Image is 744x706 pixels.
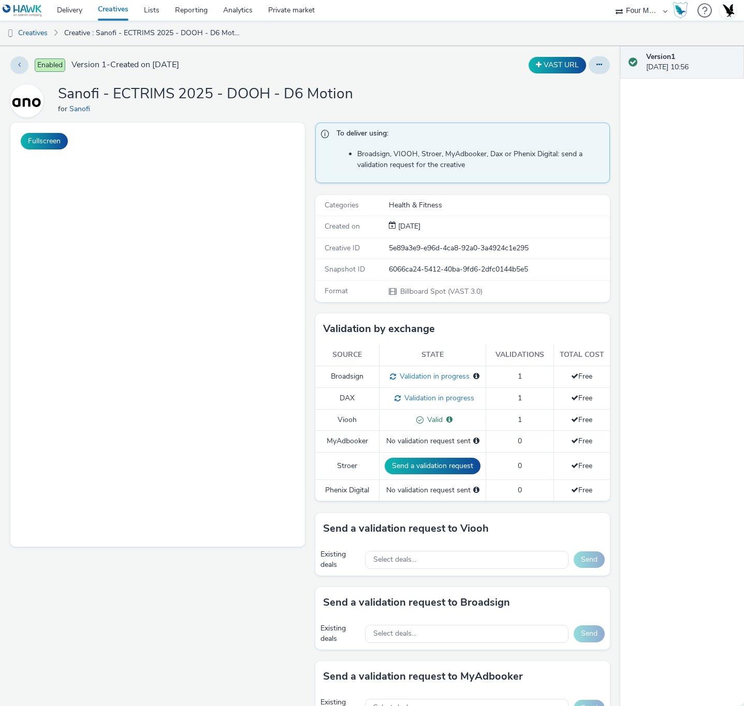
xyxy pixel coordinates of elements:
th: Total cost [553,344,609,366]
h3: Send a validation request to MyAdbooker [323,669,523,684]
span: 1 [518,393,522,403]
div: Health & Fitness [389,200,609,211]
span: 0 [518,485,522,495]
img: undefined Logo [3,4,42,17]
th: Source [315,344,380,366]
span: Free [571,371,592,381]
span: Free [571,393,592,403]
div: No validation request sent [385,436,480,446]
div: Please select a deal below and click on Send to send a validation request to Phenix Digital. [473,485,479,495]
div: Duplicate the creative as a VAST URL [526,57,589,73]
span: Free [571,436,592,446]
button: Send [574,625,605,642]
li: Broadsign, VIOOH, Stroer, MyAdbooker, Dax or Phenix Digital: send a validation request for the cr... [357,149,604,170]
span: Categories [325,200,359,210]
td: MyAdbooker [315,431,380,452]
span: Select deals... [373,629,416,638]
span: Validation in progress [396,371,470,381]
h3: Send a validation request to Viooh [323,521,489,536]
span: Enabled [35,58,65,72]
td: Broadsign [315,366,380,387]
span: Free [571,415,592,425]
a: Creative : Sanofi - ECTRIMS 2025 - DOOH - D6 Motion [59,21,245,46]
span: 1 [518,371,522,381]
th: Validations [486,344,553,366]
div: 5e89a3e9-e96d-4ca8-92a0-3a4924c1e295 [389,243,609,253]
span: To deliver using: [337,128,599,142]
span: Creative ID [325,243,360,253]
td: Viooh [315,409,380,431]
strong: Version 1 [646,52,675,62]
span: 1 [518,415,522,425]
button: VAST URL [529,57,586,73]
span: Version 1 - Created on [DATE] [71,59,179,71]
td: Phenix Digital [315,479,380,501]
span: Valid [424,415,443,425]
h3: Validation by exchange [323,321,435,337]
span: [DATE] [396,221,420,231]
th: State [380,344,486,366]
div: Please select a deal below and click on Send to send a validation request to MyAdbooker. [473,436,479,446]
span: Free [571,461,592,471]
button: Fullscreen [21,133,68,149]
span: for [58,104,69,114]
a: Sanofi [69,104,94,114]
td: Stroer [315,452,380,479]
img: Account UK [720,3,736,18]
span: Format [325,286,348,296]
span: 0 [518,436,522,446]
h1: Sanofi - ECTRIMS 2025 - DOOH - D6 Motion [58,84,353,104]
div: [DATE] 10:56 [646,52,736,73]
h3: Send a validation request to Broadsign [323,595,510,610]
a: Hawk Academy [673,2,692,19]
span: Select deals... [373,555,416,564]
img: Hawk Academy [673,2,688,19]
div: Existing deals [320,549,360,570]
span: Billboard Spot (VAST 3.0) [399,287,483,296]
span: 0 [518,461,522,471]
div: No validation request sent [385,485,480,495]
td: DAX [315,387,380,409]
div: Existing deals [320,623,360,644]
a: Sanofi [10,96,48,106]
img: dooh [5,28,16,39]
span: Snapshot ID [325,264,365,274]
span: Free [571,485,592,495]
div: Creation 19 September 2025, 10:56 [396,221,420,232]
div: 6066ca24-5412-40ba-9fd6-2dfc0144b5e5 [389,264,609,275]
span: Validation in progress [401,393,474,403]
img: Sanofi [12,86,42,116]
span: Created on [325,221,360,231]
button: Send a validation request [385,458,480,474]
button: Send [574,551,605,568]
